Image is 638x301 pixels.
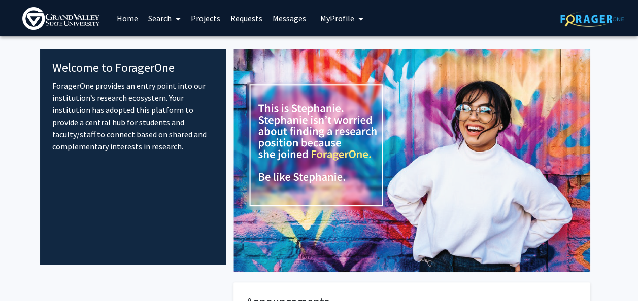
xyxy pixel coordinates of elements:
[267,1,311,36] a: Messages
[52,61,214,76] h4: Welcome to ForagerOne
[112,1,143,36] a: Home
[233,49,590,272] img: Cover Image
[186,1,225,36] a: Projects
[22,7,99,30] img: Grand Valley State University Logo
[143,1,186,36] a: Search
[8,255,43,293] iframe: Chat
[320,13,354,23] span: My Profile
[225,1,267,36] a: Requests
[52,80,214,153] p: ForagerOne provides an entry point into our institution’s research ecosystem. Your institution ha...
[560,11,624,27] img: ForagerOne Logo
